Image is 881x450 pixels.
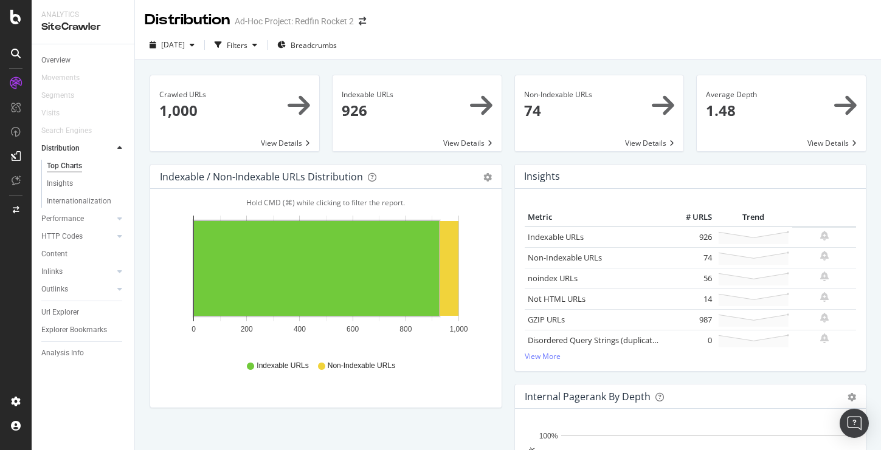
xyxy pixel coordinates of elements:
[41,124,104,137] a: Search Engines
[41,72,80,84] div: Movements
[47,177,126,190] a: Insights
[227,40,247,50] div: Filters
[41,20,125,34] div: SiteCrawler
[257,361,308,371] span: Indexable URLs
[41,283,114,296] a: Outlinks
[41,230,83,243] div: HTTP Codes
[41,347,84,360] div: Analysis Info
[848,393,856,401] div: gear
[41,230,114,243] a: HTTP Codes
[41,213,114,225] a: Performance
[666,309,715,330] td: 987
[525,390,651,403] div: Internal Pagerank by Depth
[41,283,68,296] div: Outlinks
[666,227,715,248] td: 926
[820,313,829,322] div: bell-plus
[47,195,111,208] div: Internationalization
[47,160,126,172] a: Top Charts
[820,231,829,240] div: bell-plus
[666,247,715,268] td: 74
[41,54,126,67] a: Overview
[666,330,715,350] td: 0
[524,168,560,185] h4: Insights
[666,268,715,288] td: 56
[160,171,363,183] div: Indexable / Non-Indexable URLs Distribution
[328,361,395,371] span: Non-Indexable URLs
[145,35,199,55] button: [DATE]
[210,35,262,55] button: Filters
[41,89,74,102] div: Segments
[528,293,586,304] a: Not HTML URLs
[41,89,86,102] a: Segments
[145,10,230,30] div: Distribution
[192,325,196,333] text: 0
[528,231,584,242] a: Indexable URLs
[291,40,337,50] span: Breadcrumbs
[41,306,79,319] div: Url Explorer
[820,251,829,261] div: bell-plus
[41,265,114,278] a: Inlinks
[160,208,492,349] svg: A chart.
[235,15,354,27] div: Ad-Hoc Project: Redfin Rocket 2
[41,10,125,20] div: Analytics
[41,124,92,137] div: Search Engines
[41,265,63,278] div: Inlinks
[525,351,857,361] a: View More
[41,142,114,155] a: Distribution
[483,173,492,182] div: gear
[820,292,829,302] div: bell-plus
[41,324,126,336] a: Explorer Bookmarks
[41,54,71,67] div: Overview
[294,325,306,333] text: 400
[41,248,126,261] a: Content
[272,35,342,55] button: Breadcrumbs
[47,160,82,172] div: Top Charts
[525,208,666,227] th: Metric
[449,325,468,333] text: 1,000
[666,208,715,227] th: # URLS
[820,271,829,281] div: bell-plus
[820,333,829,343] div: bell-plus
[161,39,185,50] span: 2025 Aug. 22nd
[241,325,253,333] text: 200
[41,107,72,120] a: Visits
[41,107,60,120] div: Visits
[41,213,84,225] div: Performance
[47,177,73,190] div: Insights
[666,288,715,309] td: 14
[41,324,107,336] div: Explorer Bookmarks
[41,72,92,84] a: Movements
[715,208,792,227] th: Trend
[528,252,602,263] a: Non-Indexable URLs
[347,325,359,333] text: 600
[41,306,126,319] a: Url Explorer
[47,195,126,208] a: Internationalization
[41,248,67,261] div: Content
[399,325,412,333] text: 800
[528,273,578,284] a: noindex URLs
[359,17,366,26] div: arrow-right-arrow-left
[528,314,565,325] a: GZIP URLs
[41,142,80,155] div: Distribution
[539,432,558,440] text: 100%
[41,347,126,360] a: Analysis Info
[528,335,663,346] a: Disordered Query Strings (duplicates)
[840,409,869,438] div: Open Intercom Messenger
